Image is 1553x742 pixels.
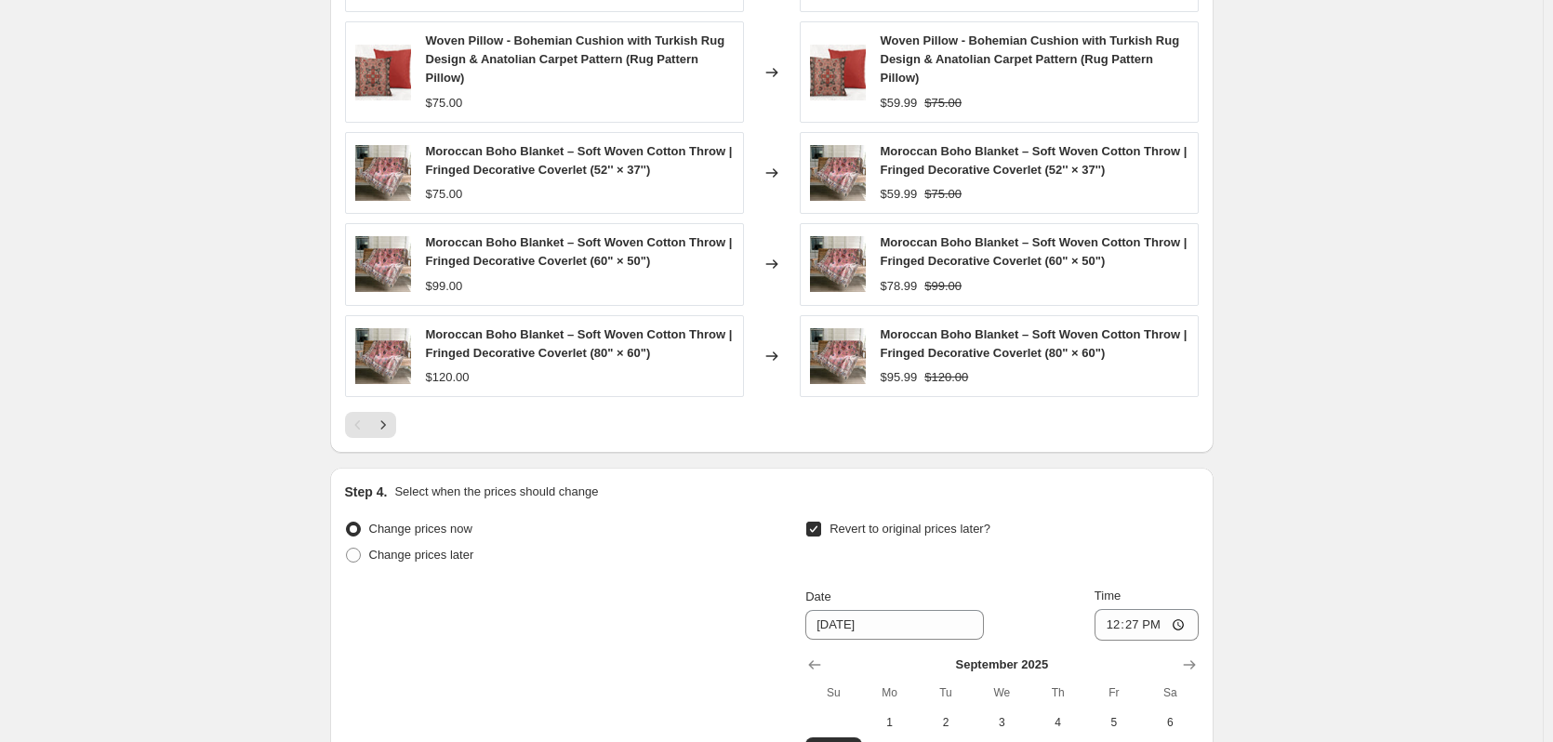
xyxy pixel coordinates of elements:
[974,708,1029,737] button: Wednesday September 3 2025
[925,715,966,730] span: 2
[426,277,463,296] div: $99.00
[981,715,1022,730] span: 3
[805,678,861,708] th: Sunday
[1094,715,1135,730] span: 5
[426,368,470,387] div: $120.00
[426,144,733,177] span: Moroccan Boho Blanket – Soft Woven Cotton Throw | Fringed Decorative Coverlet (52'' × 37'')
[810,145,866,201] img: c830520e-e21e-4c0b-9419-4d1a42e281a6-copy_80x.jpg
[1176,652,1202,678] button: Show next month, October 2025
[881,144,1188,177] span: Moroccan Boho Blanket – Soft Woven Cotton Throw | Fringed Decorative Coverlet (52'' × 37'')
[830,522,990,536] span: Revert to original prices later?
[1142,708,1198,737] button: Saturday September 6 2025
[805,610,984,640] input: 8/31/2025
[869,715,910,730] span: 1
[355,145,411,201] img: c830520e-e21e-4c0b-9419-4d1a42e281a6-copy_80x.jpg
[426,94,463,113] div: $75.00
[369,548,474,562] span: Change prices later
[924,185,962,204] strike: $75.00
[355,328,411,384] img: c830520e-e21e-4c0b-9419-4d1a42e281a6-copy_80x.jpg
[918,678,974,708] th: Tuesday
[924,368,968,387] strike: $120.00
[394,483,598,501] p: Select when the prices should change
[881,235,1188,268] span: Moroccan Boho Blanket – Soft Woven Cotton Throw | Fringed Decorative Coverlet (60" × 50")
[355,236,411,292] img: c830520e-e21e-4c0b-9419-4d1a42e281a6-copy_80x.jpg
[426,185,463,204] div: $75.00
[881,33,1180,85] span: Woven Pillow - Bohemian Cushion with Turkish Rug Design & Anatolian Carpet Pattern (Rug Pattern P...
[1037,685,1078,700] span: Th
[1029,708,1085,737] button: Thursday September 4 2025
[918,708,974,737] button: Tuesday September 2 2025
[924,94,962,113] strike: $75.00
[1094,685,1135,700] span: Fr
[426,235,733,268] span: Moroccan Boho Blanket – Soft Woven Cotton Throw | Fringed Decorative Coverlet (60" × 50")
[810,328,866,384] img: c830520e-e21e-4c0b-9419-4d1a42e281a6-copy_80x.jpg
[813,685,854,700] span: Su
[974,678,1029,708] th: Wednesday
[805,590,830,603] span: Date
[881,368,918,387] div: $95.99
[862,708,918,737] button: Monday September 1 2025
[862,678,918,708] th: Monday
[1086,708,1142,737] button: Friday September 5 2025
[981,685,1022,700] span: We
[355,45,411,100] img: 3354426d-a5d5-42a1-8fa3-97542855cf89-copy_80x.jpg
[1149,685,1190,700] span: Sa
[426,33,725,85] span: Woven Pillow - Bohemian Cushion with Turkish Rug Design & Anatolian Carpet Pattern (Rug Pattern P...
[881,185,918,204] div: $59.99
[1142,678,1198,708] th: Saturday
[1149,715,1190,730] span: 6
[426,327,733,360] span: Moroccan Boho Blanket – Soft Woven Cotton Throw | Fringed Decorative Coverlet (80" × 60")
[810,45,866,100] img: 3354426d-a5d5-42a1-8fa3-97542855cf89-copy_80x.jpg
[881,94,918,113] div: $59.99
[1095,609,1199,641] input: 12:00
[369,522,472,536] span: Change prices now
[1037,715,1078,730] span: 4
[869,685,910,700] span: Mo
[345,412,396,438] nav: Pagination
[345,483,388,501] h2: Step 4.
[925,685,966,700] span: Tu
[370,412,396,438] button: Next
[1095,589,1121,603] span: Time
[881,327,1188,360] span: Moroccan Boho Blanket – Soft Woven Cotton Throw | Fringed Decorative Coverlet (80" × 60")
[1029,678,1085,708] th: Thursday
[802,652,828,678] button: Show previous month, August 2025
[924,277,962,296] strike: $99.00
[1086,678,1142,708] th: Friday
[881,277,918,296] div: $78.99
[810,236,866,292] img: c830520e-e21e-4c0b-9419-4d1a42e281a6-copy_80x.jpg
